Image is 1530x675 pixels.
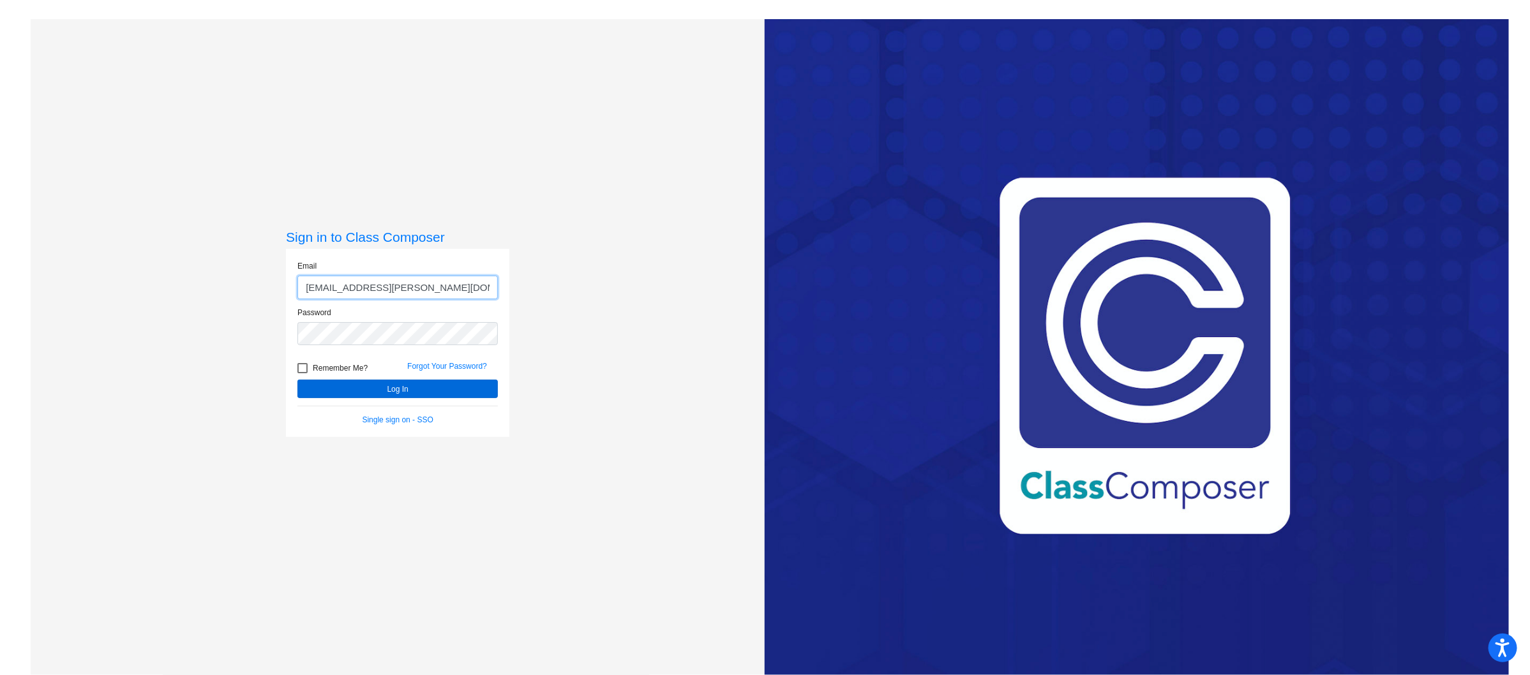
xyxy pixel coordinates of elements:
[297,380,498,398] button: Log In
[297,307,331,318] label: Password
[313,360,368,376] span: Remember Me?
[407,362,487,371] a: Forgot Your Password?
[286,229,509,245] h3: Sign in to Class Composer
[363,415,433,424] a: Single sign on - SSO
[297,260,317,272] label: Email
